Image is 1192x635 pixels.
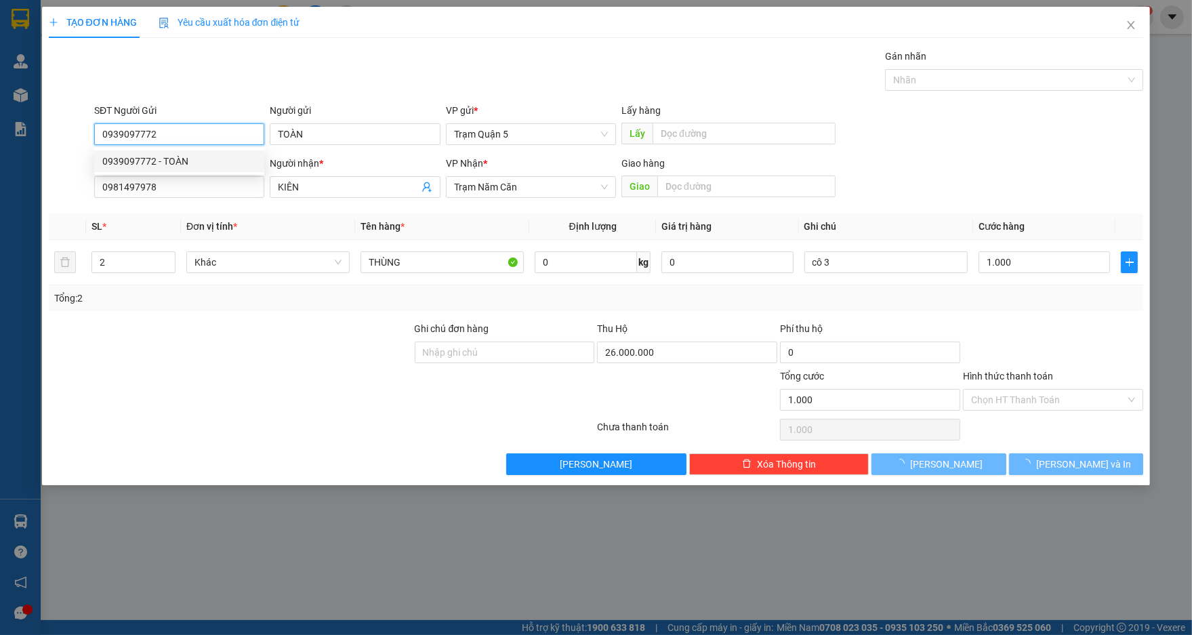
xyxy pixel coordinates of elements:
label: Ghi chú đơn hàng [415,323,489,334]
button: [PERSON_NAME] và In [1009,453,1143,475]
input: Dọc đường [653,123,836,144]
div: Phí thu hộ [780,321,960,342]
span: Giá trị hàng [661,221,712,232]
button: deleteXóa Thông tin [689,453,869,475]
span: kg [637,251,651,273]
span: Đơn vị tính [186,221,237,232]
input: 0 [661,251,793,273]
span: close [1126,20,1136,30]
div: Người nhận [270,156,440,171]
span: loading [895,459,910,468]
div: 0559874985 [88,60,205,79]
span: [PERSON_NAME] và In [1036,457,1131,472]
label: Gán nhãn [885,51,926,62]
input: VD: Bàn, Ghế [361,251,524,273]
span: Khác [194,252,342,272]
input: Ghi chú đơn hàng [415,342,595,363]
span: VP Nhận [446,158,483,169]
div: Trạm Quận 5 [12,12,79,44]
th: Ghi chú [799,213,973,240]
span: Trạm Quận 5 [454,124,608,144]
label: Hình thức thanh toán [963,371,1053,382]
button: Close [1112,7,1150,45]
span: delete [742,459,752,470]
span: Tên hàng [361,221,405,232]
div: 0939097772 - TOÀN [94,150,264,172]
span: Trạm Năm Căn [454,177,608,197]
button: delete [54,251,76,273]
div: Trạm Cà Mau [88,12,205,44]
button: [PERSON_NAME] [871,453,1006,475]
input: Dọc đường [657,176,836,197]
div: Tổng: 2 [54,291,461,306]
span: Nhận: [88,13,120,27]
span: [PERSON_NAME] [910,457,983,472]
span: Giao hàng [621,158,665,169]
span: plus [1122,257,1137,268]
img: icon [159,18,169,28]
div: 50.000 [86,87,206,106]
span: Cước hàng [979,221,1025,232]
span: Tổng cước [780,371,824,382]
div: HÀO [88,44,205,60]
div: Người gửi [270,103,440,118]
span: Yêu cầu xuất hóa đơn điện tử [159,17,300,28]
div: SĐT Người Gửi [94,103,264,118]
button: plus [1121,251,1138,273]
span: Gửi: [12,13,33,27]
span: Định lượng [569,221,617,232]
span: Lấy hàng [621,105,661,116]
span: [PERSON_NAME] [560,457,632,472]
span: CC : [86,91,105,105]
button: [PERSON_NAME] [506,453,686,475]
span: SL [91,221,102,232]
span: plus [49,18,58,27]
span: loading [1021,459,1036,468]
input: Ghi Chú [804,251,968,273]
span: Lấy [621,123,653,144]
span: Xóa Thông tin [757,457,816,472]
span: Thu Hộ [597,323,628,334]
span: Giao [621,176,657,197]
span: user-add [422,182,432,192]
div: 0939097772 - TOÀN [102,154,256,169]
span: TẠO ĐƠN HÀNG [49,17,137,28]
div: Chưa thanh toán [596,419,779,443]
div: VP gửi [446,103,616,118]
